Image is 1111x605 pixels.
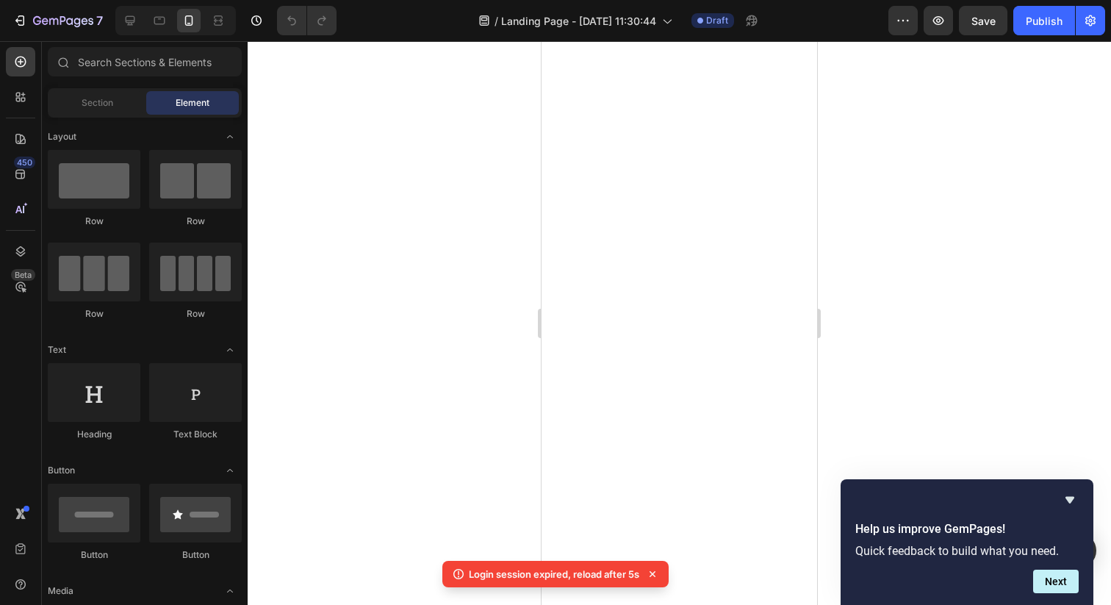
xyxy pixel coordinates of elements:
span: Toggle open [218,459,242,482]
p: 7 [96,12,103,29]
span: Element [176,96,209,110]
span: Toggle open [218,579,242,603]
span: Section [82,96,113,110]
div: Undo/Redo [277,6,337,35]
input: Search Sections & Elements [48,47,242,76]
span: Save [971,15,996,27]
span: Text [48,343,66,357]
div: Row [48,307,140,321]
span: Draft [706,14,728,27]
div: 450 [14,157,35,168]
span: Toggle open [218,125,242,148]
div: Row [149,215,242,228]
div: Heading [48,428,140,441]
button: 7 [6,6,109,35]
button: Publish [1013,6,1075,35]
span: / [495,13,498,29]
div: Row [149,307,242,321]
div: Button [149,548,242,562]
div: Beta [11,269,35,281]
button: Save [959,6,1007,35]
span: Button [48,464,75,477]
h2: Help us improve GemPages! [855,520,1079,538]
span: Layout [48,130,76,143]
span: Toggle open [218,338,242,362]
iframe: Design area [542,41,817,605]
span: Landing Page - [DATE] 11:30:44 [501,13,656,29]
p: Login session expired, reload after 5s [469,567,639,581]
div: Button [48,548,140,562]
div: Help us improve GemPages! [855,491,1079,593]
p: Quick feedback to build what you need. [855,544,1079,558]
button: Hide survey [1061,491,1079,509]
span: Media [48,584,73,598]
div: Text Block [149,428,242,441]
button: Next question [1033,570,1079,593]
div: Row [48,215,140,228]
div: Publish [1026,13,1063,29]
